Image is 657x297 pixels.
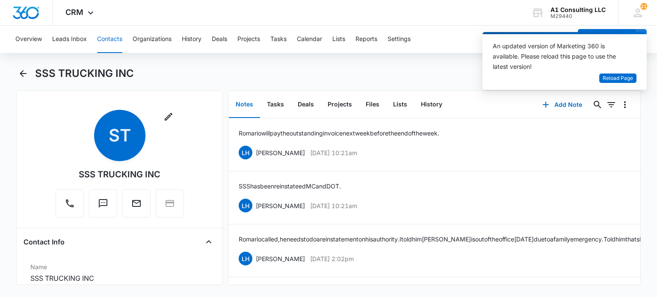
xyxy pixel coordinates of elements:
[640,3,647,10] div: notifications count
[618,98,632,112] button: Overflow Menu
[239,129,439,138] p: Romario will pay the outstanding invoice next week before the end of the week.
[133,26,172,53] button: Organizations
[310,201,357,210] p: [DATE] 10:21am
[239,182,341,191] p: SSS has been reinstateed MC and DOT.
[94,110,145,161] span: ST
[24,259,215,287] div: NameSSS TRUCKING INC
[591,98,604,112] button: Search...
[56,203,84,210] a: Call
[291,91,321,118] button: Deals
[239,252,252,265] span: LH
[493,41,626,72] div: An updated version of Marketing 360 is available. Please reload this page to use the latest version!
[256,201,305,210] p: [PERSON_NAME]
[122,189,151,218] button: Email
[578,29,636,50] button: Add Contact
[414,91,449,118] button: History
[30,273,208,283] dd: SSS TRUCKING INC
[310,254,354,263] p: [DATE] 2:02pm
[310,148,357,157] p: [DATE] 10:21am
[260,91,291,118] button: Tasks
[239,199,252,212] span: LH
[202,235,216,249] button: Close
[388,26,411,53] button: Settings
[321,91,359,118] button: Projects
[270,26,287,53] button: Tasks
[16,67,30,80] button: Back
[239,146,252,159] span: LH
[65,8,83,17] span: CRM
[15,26,42,53] button: Overview
[640,3,647,10] span: 21
[550,6,606,13] div: account name
[182,26,201,53] button: History
[229,91,260,118] button: Notes
[237,26,260,53] button: Projects
[79,168,160,181] div: SSS TRUCKING INC
[550,13,606,19] div: account id
[604,98,618,112] button: Filters
[89,189,117,218] button: Text
[534,94,591,115] button: Add Note
[30,262,208,271] label: Name
[122,203,151,210] a: Email
[52,26,87,53] button: Leads Inbox
[97,26,122,53] button: Contacts
[297,26,322,53] button: Calendar
[35,67,134,80] h1: SSS TRUCKING INC
[386,91,414,118] button: Lists
[256,254,305,263] p: [PERSON_NAME]
[256,148,305,157] p: [PERSON_NAME]
[355,26,377,53] button: Reports
[212,26,227,53] button: Deals
[56,189,84,218] button: Call
[359,91,386,118] button: Files
[89,203,117,210] a: Text
[332,26,345,53] button: Lists
[24,237,65,247] h4: Contact Info
[599,74,636,83] button: Reload Page
[603,74,633,82] span: Reload Page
